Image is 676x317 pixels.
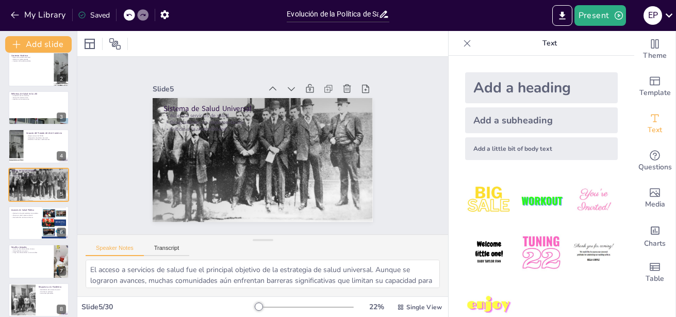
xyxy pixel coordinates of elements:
[634,142,675,180] div: Get real-time input from your audience
[5,36,72,53] button: Add slide
[475,31,624,56] p: Text
[465,72,618,103] div: Add a heading
[109,38,121,50] span: Position
[634,217,675,254] div: Add charts and graphs
[8,91,69,125] div: https://cdn.sendsteps.com/images/logo/sendsteps_logo_white.pnghttps://cdn.sendsteps.com/images/lo...
[11,252,51,254] p: Carga de enfermedades no transmisibles
[8,206,69,240] div: https://cdn.sendsteps.com/images/logo/sendsteps_logo_white.pnghttps://cdn.sendsteps.com/images/lo...
[86,245,144,256] button: Speaker Notes
[11,169,66,172] p: Sistema de Salud Universal
[78,10,110,20] div: Saved
[646,273,664,284] span: Table
[39,291,66,293] p: Cambios en políticas
[465,177,513,225] img: 1.jpeg
[570,177,618,225] img: 3.jpeg
[11,214,39,216] p: Mejora en salud materno-infantil
[164,125,362,132] p: Críticas a la sostenibilidad
[552,5,572,26] button: Export to PowerPoint
[39,292,66,294] p: Lecciones aprendidas
[57,151,66,161] div: 4
[86,260,440,288] textarea: El acceso a servicios de salud fue el principal objetivo de la estrategia de salud universal. Aun...
[406,303,442,311] span: Single View
[634,105,675,142] div: Add text boxes
[287,7,378,22] input: Insertar título
[643,50,667,61] span: Theme
[11,213,39,215] p: Reducción de enfermedades transmisibles
[570,229,618,277] img: 6.jpeg
[57,189,66,199] div: 5
[8,168,69,202] div: https://cdn.sendsteps.com/images/logo/sendsteps_logo_white.pnghttps://cdn.sendsteps.com/images/lo...
[465,137,618,160] div: Add a little bit of body text
[648,124,662,136] span: Text
[11,99,66,101] p: Desafíos en financiamiento
[639,87,671,99] span: Template
[11,94,66,97] p: Ampliación de la cobertura
[11,175,66,177] p: Críticas a la sostenibilidad
[11,246,51,249] p: Desafíos Actuales
[8,129,69,163] div: https://cdn.sendsteps.com/images/logo/sendsteps_logo_white.pnghttps://cdn.sendsteps.com/images/lo...
[517,229,565,277] img: 5.jpeg
[11,56,51,58] p: Retos en el sistema de salud
[153,84,261,94] div: Slide 5
[11,171,66,173] p: Acceso a servicios de salud
[11,209,39,212] p: Avances en Salud Pública
[144,245,190,256] button: Transcript
[164,103,362,114] p: Sistema de Salud Universal
[57,228,66,237] div: 6
[8,7,70,23] button: My Library
[11,58,51,60] p: Reformas implementadas
[364,302,389,312] div: 22 %
[11,97,66,99] p: Mejora de infraestructura
[11,173,66,176] p: Desigualdades en implementación
[11,60,51,62] p: Impacto de la política pública
[644,238,666,249] span: Charts
[81,302,255,312] div: Slide 5 / 30
[634,68,675,105] div: Add ready made slides
[11,250,51,252] p: Desigualdades en acceso
[81,36,98,52] div: Layout
[11,54,51,57] p: Contexto Histórico
[39,285,66,288] p: Respuesta a la Pandemia
[634,254,675,291] div: Add a table
[39,289,66,291] p: Debilidades del sistema de salud
[8,52,69,86] div: 2
[645,199,665,210] span: Media
[57,305,66,314] div: 8
[11,92,66,96] p: Reformas de Salud en los 80
[11,248,51,250] p: Aumento de enfermedades crónicas
[57,266,66,276] div: 7
[8,244,69,278] div: https://cdn.sendsteps.com/images/logo/sendsteps_logo_white.pnghttps://cdn.sendsteps.com/images/lo...
[164,119,362,125] p: Desigualdades en implementación
[465,229,513,277] img: 4.jpeg
[26,139,66,141] p: Desafíos en acceso a medicamentos
[638,162,672,173] span: Questions
[634,180,675,217] div: Add images, graphics, shapes or video
[26,137,66,139] p: Adaptación de políticas de salud
[644,5,662,26] button: E P
[517,177,565,225] img: 2.jpeg
[644,6,662,25] div: E P
[26,135,66,137] p: Repercusiones del TLCAN
[11,216,39,218] p: Necesidad de continuar esfuerzos
[634,31,675,68] div: Change the overall theme
[164,112,362,119] p: Acceso a servicios de salud
[57,74,66,84] div: 2
[57,113,66,122] div: 3
[574,5,626,26] button: Present
[465,107,618,133] div: Add a subheading
[26,132,66,135] p: Impacto del Tratado de Libre Comercio
[8,283,69,317] div: 8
